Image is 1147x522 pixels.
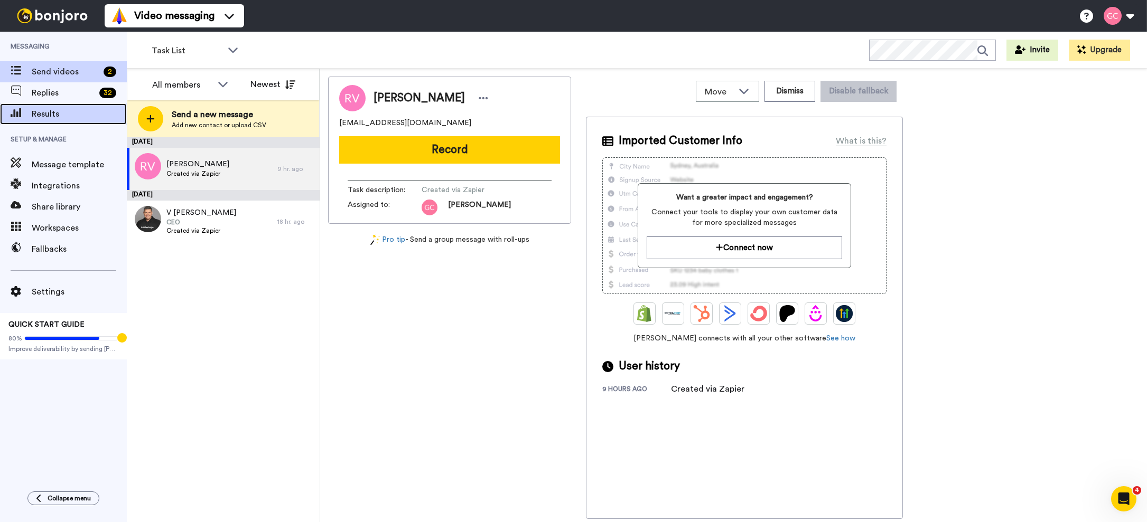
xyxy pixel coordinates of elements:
[836,135,887,147] div: What is this?
[339,136,560,164] button: Record
[166,207,236,218] span: V [PERSON_NAME]
[8,334,22,343] span: 80%
[1133,486,1141,495] span: 4
[32,286,127,298] span: Settings
[8,321,85,328] span: QUICK START GUIDE
[27,491,99,505] button: Collapse menu
[32,201,127,213] span: Share library
[348,200,422,215] span: Assigned to:
[135,153,161,179] img: rv.png
[166,169,229,178] span: Created via Zapier
[8,345,118,353] span: Improve deliverability by sending [PERSON_NAME]’s from your own email
[166,218,236,226] span: CEO
[13,8,92,23] img: bj-logo-header-white.svg
[339,85,366,111] img: Image of Romson Velez
[619,358,680,374] span: User history
[32,65,99,78] span: Send videos
[820,81,897,102] button: Disable fallback
[647,207,842,228] span: Connect your tools to display your own customer data for more specialized messages
[339,118,471,128] span: [EMAIL_ADDRESS][DOMAIN_NAME]
[422,185,522,195] span: Created via Zapier
[370,234,405,245] a: Pro tip
[619,133,742,149] span: Imported Customer Info
[166,159,229,169] span: [PERSON_NAME]
[243,74,303,95] button: Newest
[328,234,571,245] div: - Send a group message with roll-ups
[665,305,682,322] img: Ontraport
[602,385,671,395] div: 9 hours ago
[448,200,511,215] span: [PERSON_NAME]
[422,200,437,215] img: gc.png
[32,158,127,171] span: Message template
[111,7,128,24] img: vm-color.svg
[172,121,266,129] span: Add new contact or upload CSV
[647,192,842,203] span: Want a greater impact and engagement?
[32,108,127,120] span: Results
[277,217,314,226] div: 18 hr. ago
[32,243,127,255] span: Fallbacks
[32,87,95,99] span: Replies
[32,222,127,234] span: Workspaces
[152,79,212,91] div: All members
[836,305,853,322] img: GoHighLevel
[370,234,380,245] img: magic-wand.svg
[1111,486,1136,511] iframe: Intercom live chat
[1006,40,1058,61] button: Invite
[602,333,887,344] span: [PERSON_NAME] connects with all your other software
[32,179,127,192] span: Integrations
[807,305,824,322] img: Drip
[705,86,733,98] span: Move
[826,335,855,342] a: See how
[671,383,744,395] div: Created via Zapier
[172,108,266,121] span: Send a new message
[750,305,767,322] img: ConvertKit
[117,333,127,343] div: Tooltip anchor
[48,494,91,502] span: Collapse menu
[647,236,842,259] button: Connect now
[779,305,796,322] img: Patreon
[99,88,116,98] div: 32
[722,305,739,322] img: ActiveCampaign
[127,190,320,201] div: [DATE]
[166,226,236,235] span: Created via Zapier
[135,206,161,232] img: 33e31a84-10e9-4d1b-8dd6-4732bc6a9ad6.jpg
[348,185,422,195] span: Task description :
[1069,40,1130,61] button: Upgrade
[764,81,815,102] button: Dismiss
[134,8,215,23] span: Video messaging
[277,165,314,173] div: 9 hr. ago
[636,305,653,322] img: Shopify
[127,137,320,148] div: [DATE]
[693,305,710,322] img: Hubspot
[152,44,222,57] span: Task List
[104,67,116,77] div: 2
[374,90,465,106] span: [PERSON_NAME]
